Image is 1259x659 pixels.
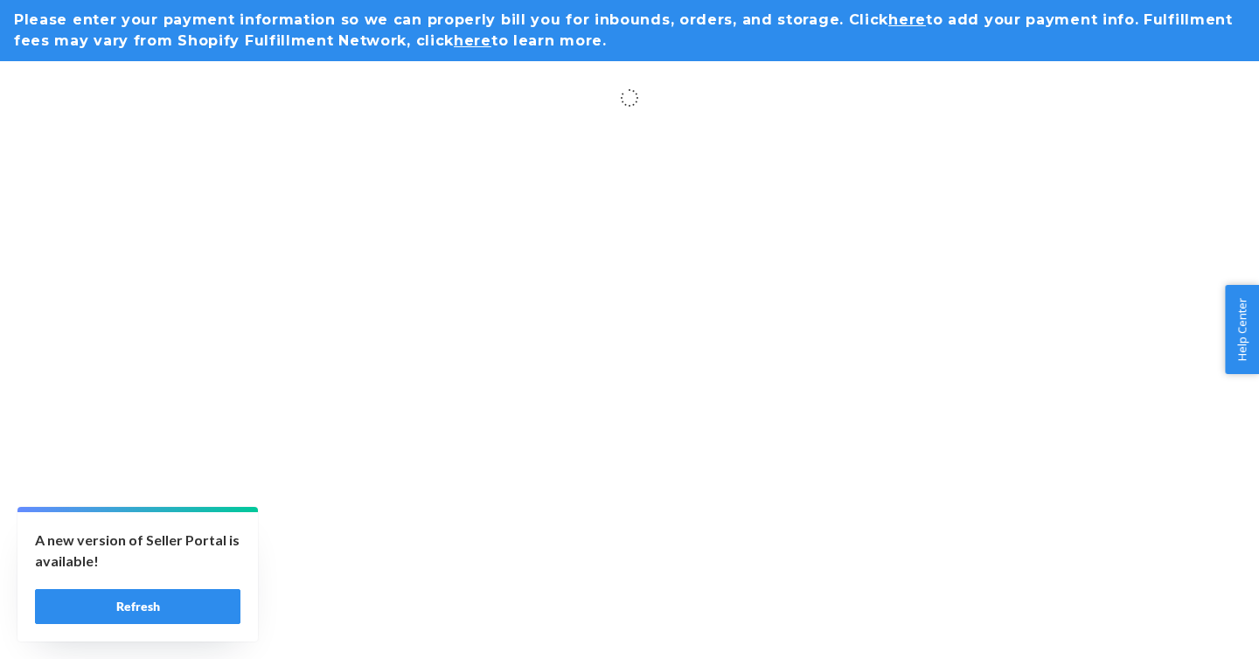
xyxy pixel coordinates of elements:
[1225,285,1259,374] button: Help Center
[454,31,491,52] button: here
[14,10,1245,52] h1: Please enter your payment information so we can properly bill you for inbounds, orders, and stora...
[888,11,926,28] a: here
[35,589,240,624] button: Refresh
[35,530,240,572] p: A new version of Seller Portal is available!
